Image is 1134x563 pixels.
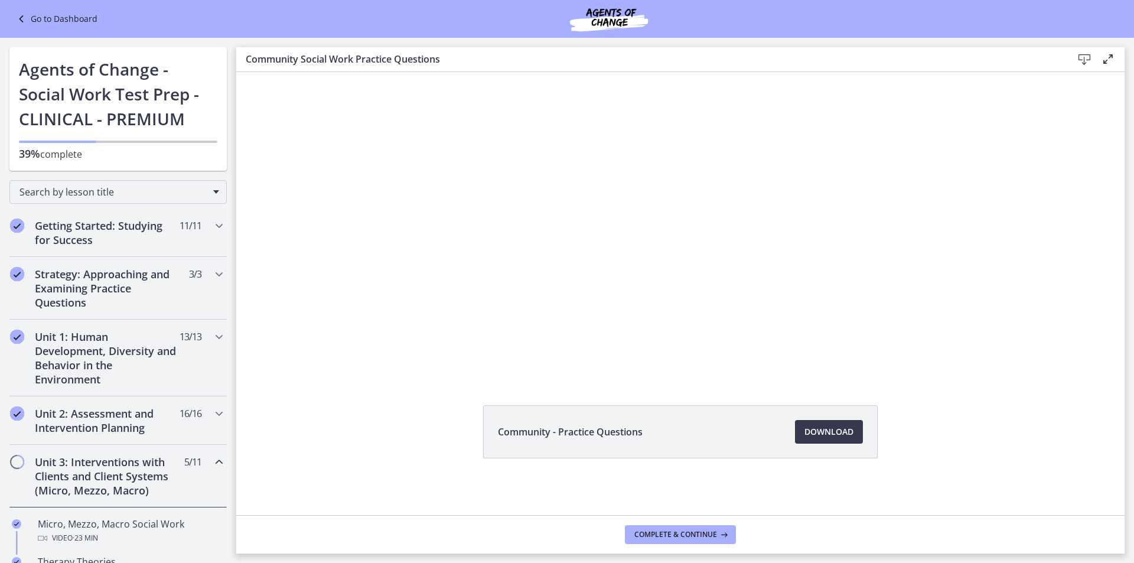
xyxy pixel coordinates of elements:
a: Go to Dashboard [14,12,97,26]
h3: Community Social Work Practice Questions [246,52,1054,66]
h2: Strategy: Approaching and Examining Practice Questions [35,267,179,310]
span: Download [804,425,853,439]
i: Completed [10,406,24,421]
span: 16 / 16 [180,406,201,421]
div: Video [38,531,222,545]
h2: Unit 2: Assessment and Intervention Planning [35,406,179,435]
span: Complete & continue [634,530,717,539]
span: 5 / 11 [184,455,201,469]
button: Complete & continue [625,525,736,544]
span: 39% [19,147,40,161]
span: · 23 min [73,531,98,545]
h2: Unit 1: Human Development, Diversity and Behavior in the Environment [35,330,179,386]
i: Completed [10,219,24,233]
div: Micro, Mezzo, Macro Social Work [38,517,222,545]
span: 11 / 11 [180,219,201,233]
i: Completed [10,267,24,281]
iframe: Video Lesson [236,26,1125,378]
span: Community - Practice Questions [498,425,643,439]
i: Completed [12,519,21,529]
i: Completed [10,330,24,344]
span: 13 / 13 [180,330,201,344]
h1: Agents of Change - Social Work Test Prep - CLINICAL - PREMIUM [19,57,217,131]
p: complete [19,147,217,161]
a: Download [795,420,863,444]
h2: Getting Started: Studying for Success [35,219,179,247]
img: Agents of Change [538,5,680,33]
div: Search by lesson title [9,180,227,204]
span: 3 / 3 [189,267,201,281]
span: Search by lesson title [19,186,207,198]
h2: Unit 3: Interventions with Clients and Client Systems (Micro, Mezzo, Macro) [35,455,179,497]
